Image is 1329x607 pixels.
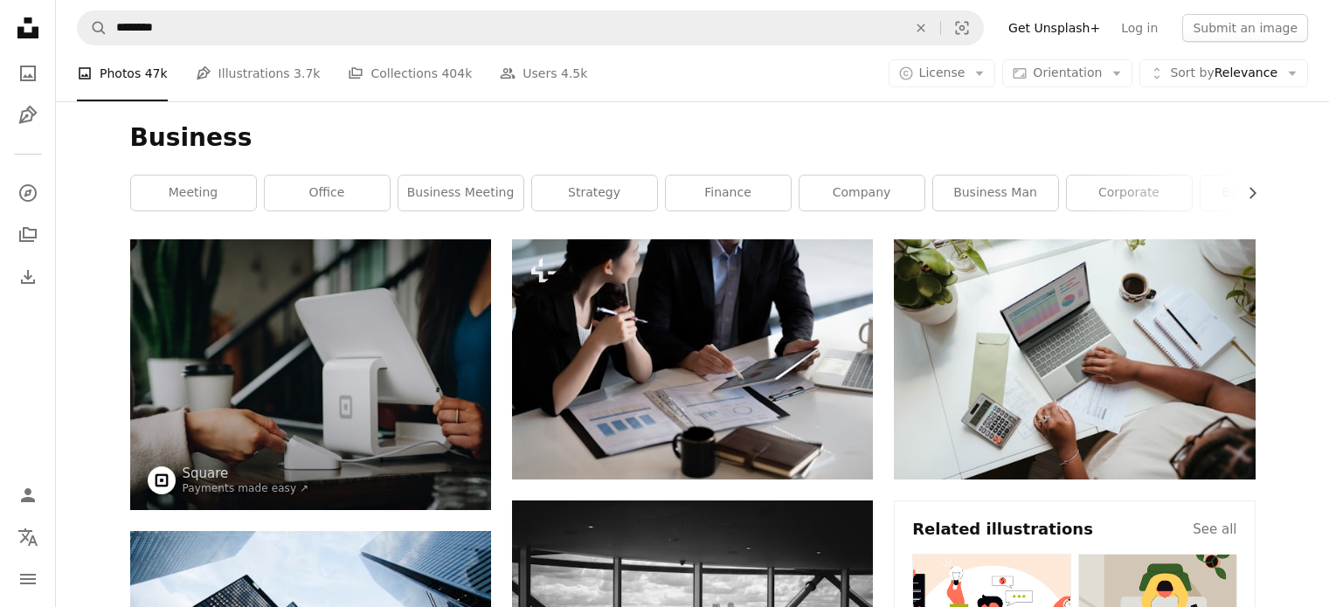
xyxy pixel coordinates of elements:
button: Sort byRelevance [1139,59,1308,87]
a: Download History [10,259,45,294]
form: Find visuals sitewide [77,10,984,45]
a: Close up of business people discussing a financial plan with paperwork and digital tablet. [512,351,873,367]
span: 404k [441,64,472,83]
h1: Business [130,122,1256,154]
button: Menu [10,562,45,597]
h4: Related illustrations [912,519,1093,540]
a: business man [933,176,1058,210]
a: strategy [532,176,657,210]
a: Square [183,465,309,482]
button: License [889,59,996,87]
a: Users 4.5k [500,45,587,101]
button: Orientation [1002,59,1132,87]
img: Go to Square's profile [148,466,176,494]
a: Collections [10,217,45,252]
a: finance [666,176,791,210]
img: white monitor on desk [130,239,491,510]
button: Search Unsplash [78,11,107,45]
span: License [919,66,966,79]
a: Explore [10,176,45,210]
a: corporate [1067,176,1192,210]
a: white monitor on desk [130,366,491,382]
a: Collections 404k [348,45,472,101]
button: Language [10,520,45,555]
span: Relevance [1170,65,1277,82]
a: businessman [1201,176,1326,210]
span: 3.7k [294,64,320,83]
button: Visual search [941,11,983,45]
a: a person sitting at a table with a laptop [894,351,1255,367]
a: Illustrations 3.7k [196,45,321,101]
a: Log in / Sign up [10,478,45,513]
a: Photos [10,56,45,91]
span: 4.5k [561,64,587,83]
a: company [799,176,924,210]
button: scroll list to the right [1236,176,1256,210]
img: Close up of business people discussing a financial plan with paperwork and digital tablet. [512,239,873,479]
a: See all [1193,519,1236,540]
span: Orientation [1033,66,1102,79]
span: Sort by [1170,66,1214,79]
img: a person sitting at a table with a laptop [894,239,1255,479]
button: Clear [902,11,940,45]
a: Payments made easy ↗ [183,482,309,494]
a: Log in [1111,14,1168,42]
a: Illustrations [10,98,45,133]
a: office [265,176,390,210]
a: business meeting [398,176,523,210]
a: Get Unsplash+ [998,14,1111,42]
button: Submit an image [1182,14,1308,42]
a: meeting [131,176,256,210]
